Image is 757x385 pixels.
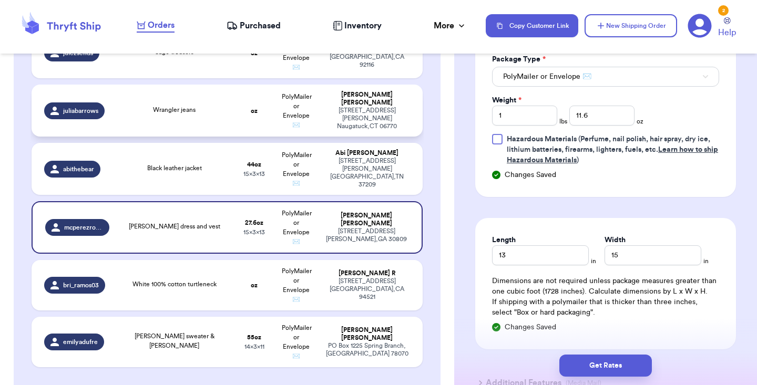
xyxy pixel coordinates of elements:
[492,276,719,318] div: Dimensions are not required unless package measures greater than one cubic foot (1728 inches). Ca...
[591,257,596,265] span: in
[282,210,312,245] span: PolyMailer or Envelope ✉️
[251,108,258,114] strong: oz
[63,165,94,173] span: abithebear
[492,67,719,87] button: PolyMailer or Envelope ✉️
[492,297,719,318] p: If shipping with a polymailer that is thicker than three inches, select "Box or hard packaging".
[324,326,410,342] div: [PERSON_NAME] [PERSON_NAME]
[559,117,567,126] span: lbs
[244,344,264,350] span: 14 x 3 x 11
[333,19,382,32] a: Inventory
[605,235,626,245] label: Width
[505,322,556,332] span: Changes Saved
[64,223,103,232] span: mcperezroberts
[63,107,98,115] span: juliabarrows
[282,325,312,359] span: PolyMailer or Envelope ✉️
[147,165,202,171] span: Black leather jacket
[148,19,175,32] span: Orders
[247,161,261,168] strong: 44 oz
[434,19,467,32] div: More
[324,269,410,277] div: [PERSON_NAME] R
[344,19,382,32] span: Inventory
[718,5,729,16] div: 2
[132,281,217,287] span: White 100% cotton turtleneck
[505,170,556,180] span: Changes Saved
[282,268,312,303] span: PolyMailer or Envelope ✉️
[324,107,410,130] div: [STREET_ADDRESS][PERSON_NAME] Naugatuck , CT 06770
[324,91,410,107] div: [PERSON_NAME] [PERSON_NAME]
[507,136,718,164] span: (Perfume, nail polish, hair spray, dry ice, lithium batteries, firearms, lighters, fuels, etc. )
[688,14,712,38] a: 2
[243,229,265,235] span: 15 x 3 x 13
[324,157,410,189] div: [STREET_ADDRESS][PERSON_NAME] [GEOGRAPHIC_DATA] , TN 37209
[324,45,410,69] div: [STREET_ADDRESS] [GEOGRAPHIC_DATA] , CA 92116
[503,71,591,82] span: PolyMailer or Envelope ✉️
[135,333,214,349] span: [PERSON_NAME] sweater & [PERSON_NAME]
[251,282,258,288] strong: oz
[637,117,643,126] span: oz
[703,257,709,265] span: in
[243,171,265,177] span: 15 x 3 x 13
[718,26,736,39] span: Help
[492,54,546,65] label: Package Type
[282,93,312,128] span: PolyMailer or Envelope ✉️
[324,227,409,243] div: [STREET_ADDRESS] [PERSON_NAME] , GA 30809
[245,220,263,226] strong: 27.6 oz
[492,235,516,245] label: Length
[63,281,99,289] span: bri_ramos03
[324,149,410,157] div: Abi [PERSON_NAME]
[153,107,196,113] span: Wrangler jeans
[129,223,220,230] span: [PERSON_NAME] dress and vest
[247,334,261,340] strong: 55 oz
[324,212,409,227] div: [PERSON_NAME] [PERSON_NAME]
[240,19,281,32] span: Purchased
[63,338,98,346] span: emilyadufre
[486,14,578,37] button: Copy Customer Link
[324,342,410,358] div: PO Box 1225 Spring Branch , [GEOGRAPHIC_DATA] 78070
[137,19,175,33] a: Orders
[492,95,521,106] label: Weight
[227,19,281,32] a: Purchased
[585,14,677,37] button: New Shipping Order
[324,277,410,301] div: [STREET_ADDRESS] [GEOGRAPHIC_DATA] , CA 94521
[559,355,652,377] button: Get Rates
[282,152,312,186] span: PolyMailer or Envelope ✉️
[718,17,736,39] a: Help
[507,136,577,143] span: Hazardous Materials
